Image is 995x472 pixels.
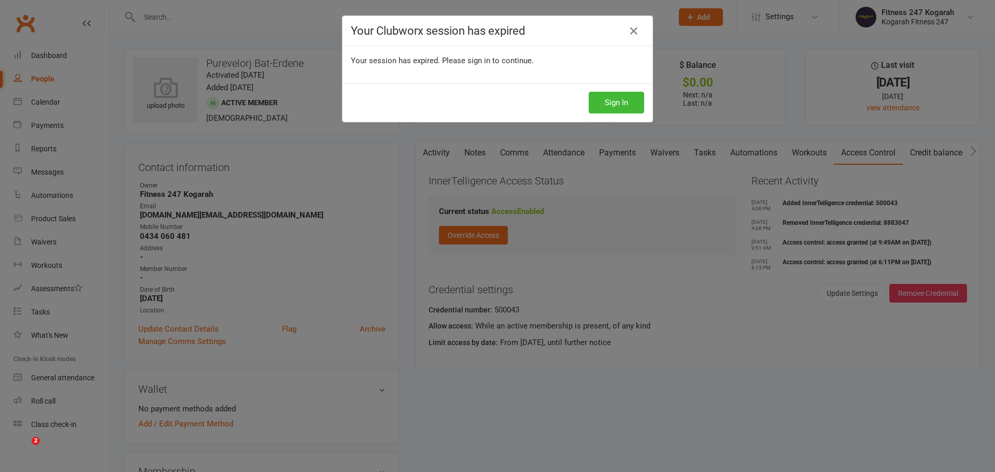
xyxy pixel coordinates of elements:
iframe: Intercom live chat [10,437,35,462]
span: 2 [32,437,40,445]
a: Close [626,23,642,39]
h4: Your Clubworx session has expired [351,24,644,37]
span: Your session has expired. Please sign in to continue. [351,56,534,65]
button: Sign In [589,92,644,113]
